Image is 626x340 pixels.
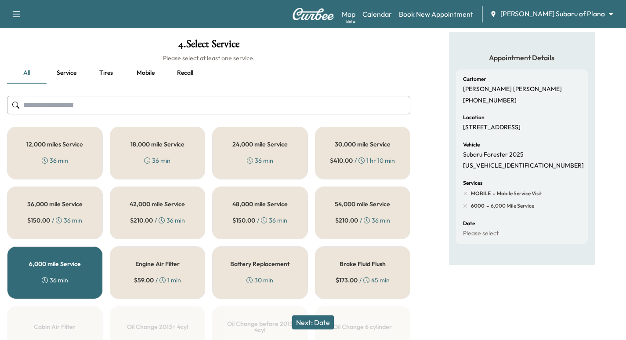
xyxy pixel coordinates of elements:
p: [PERSON_NAME] [PERSON_NAME] [463,85,562,93]
p: Please select [463,230,499,238]
div: / 1 hr 10 min [330,156,395,165]
div: 36 min [42,276,68,285]
div: Beta [346,18,355,25]
a: MapBeta [342,9,355,19]
span: - [485,201,489,210]
h5: Engine Air Filter [135,261,180,267]
div: basic tabs example [7,62,410,84]
span: [PERSON_NAME] Subaru of Plano [500,9,605,19]
h5: Battery Replacement [230,261,289,267]
div: / 1 min [134,276,181,285]
h5: 48,000 mile Service [232,201,288,207]
p: Subaru Forester 2025 [463,151,524,159]
h6: Date [463,221,475,226]
img: Curbee Logo [292,8,334,20]
div: / 36 min [130,216,185,225]
h5: 30,000 mile Service [335,141,391,147]
span: $ 59.00 [134,276,154,285]
p: [US_VEHICLE_IDENTIFICATION_NUMBER] [463,162,584,170]
button: Recall [165,62,205,84]
span: $ 150.00 [27,216,50,225]
button: Next: Date [292,315,334,329]
p: [PHONE_NUMBER] [463,97,517,105]
h5: 54,000 mile Service [335,201,390,207]
h5: 36,000 mile Service [27,201,83,207]
button: Tires [86,62,126,84]
h5: Appointment Details [456,53,588,62]
h6: Location [463,115,485,120]
div: 30 min [246,276,273,285]
span: $ 150.00 [232,216,255,225]
h5: 18,000 mile Service [130,141,185,147]
p: [STREET_ADDRESS] [463,124,521,132]
span: $ 210.00 [130,216,153,225]
a: Book New Appointment [399,9,473,19]
button: all [7,62,47,84]
button: Service [47,62,86,84]
h5: 42,000 mile Service [130,201,185,207]
h6: Vehicle [463,142,480,147]
div: 36 min [42,156,68,165]
span: - [491,189,495,198]
div: 36 min [247,156,273,165]
h1: 4 . Select Service [7,39,410,54]
h6: Please select at least one service. [7,54,410,62]
span: Mobile Service Visit [495,190,542,197]
h5: 6,000 mile Service [29,261,81,267]
span: 6,000 mile Service [489,202,534,209]
div: / 45 min [336,276,390,285]
h5: 12,000 miles Service [26,141,83,147]
h5: Brake Fluid Flush [340,261,386,267]
span: MOBILE [471,190,491,197]
span: $ 210.00 [335,216,358,225]
h6: Customer [463,77,486,82]
div: / 36 min [27,216,82,225]
h6: Services [463,180,482,186]
div: / 36 min [335,216,390,225]
div: / 36 min [232,216,287,225]
a: Calendar [362,9,392,19]
span: 6000 [471,202,485,209]
h5: 24,000 mile Service [232,141,288,147]
span: $ 173.00 [336,276,358,285]
span: $ 410.00 [330,156,353,165]
div: 36 min [144,156,170,165]
button: Mobile [126,62,165,84]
